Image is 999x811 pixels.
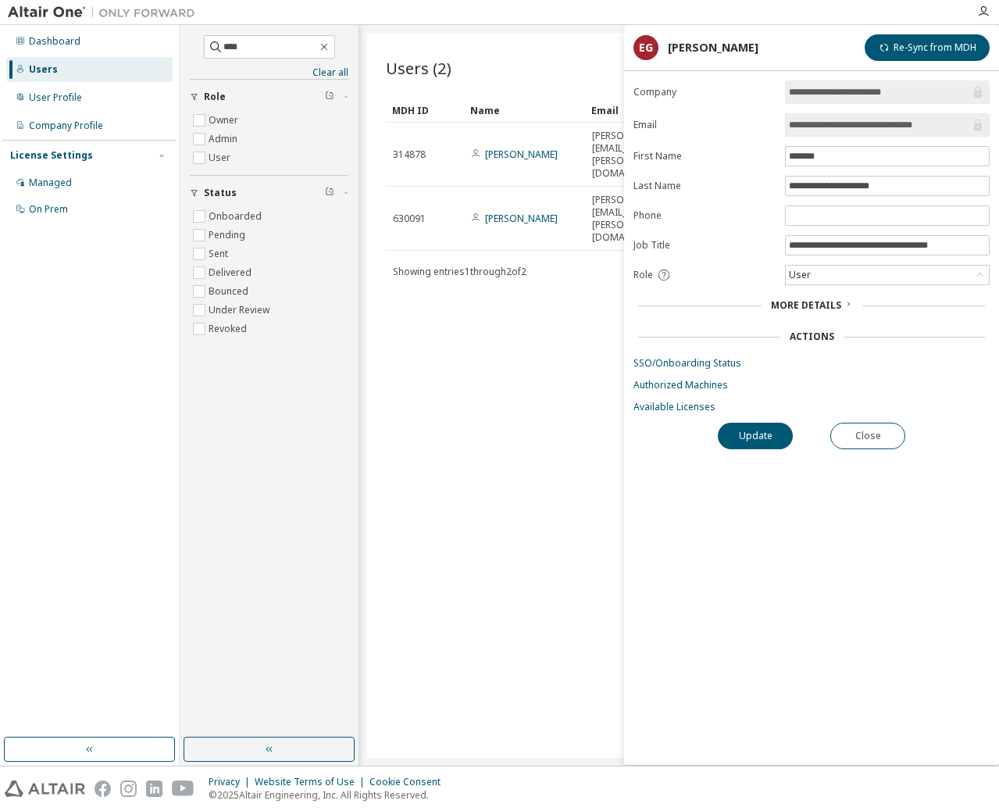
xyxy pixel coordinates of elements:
div: License Settings [10,149,93,162]
label: Admin [209,130,241,148]
div: Company Profile [29,120,103,132]
img: youtube.svg [172,781,194,797]
span: Role [633,269,653,281]
img: facebook.svg [95,781,111,797]
label: Owner [209,111,241,130]
label: Pending [209,226,248,245]
label: Sent [209,245,231,263]
div: Website Terms of Use [255,776,369,788]
label: Phone [633,209,776,222]
div: MDH ID [392,98,458,123]
img: instagram.svg [120,781,137,797]
label: Bounced [209,282,252,301]
span: Status [204,187,237,199]
span: 314878 [393,148,426,161]
div: Actions [790,330,834,343]
a: SSO/Onboarding Status [633,357,990,370]
div: Email [591,98,657,123]
a: Available Licenses [633,401,990,413]
a: Authorized Machines [633,379,990,391]
div: Privacy [209,776,255,788]
div: On Prem [29,203,68,216]
button: Close [830,423,905,449]
span: [PERSON_NAME][EMAIL_ADDRESS][PERSON_NAME][DOMAIN_NAME] [592,194,671,244]
a: [PERSON_NAME] [485,148,558,161]
div: Dashboard [29,35,80,48]
div: EG [633,35,658,60]
a: Clear all [190,66,348,79]
span: Users (2) [386,57,451,79]
span: More Details [771,298,841,312]
div: [PERSON_NAME] [668,41,758,54]
img: linkedin.svg [146,781,162,797]
label: Job Title [633,239,776,252]
label: Under Review [209,301,273,320]
div: Users [29,63,58,76]
label: Delivered [209,263,255,282]
div: Managed [29,177,72,189]
button: Status [190,176,348,210]
label: Onboarded [209,207,265,226]
div: Cookie Consent [369,776,450,788]
label: Last Name [633,180,776,192]
div: Name [470,98,579,123]
p: © 2025 Altair Engineering, Inc. All Rights Reserved. [209,788,450,802]
div: User Profile [29,91,82,104]
span: Clear filter [325,91,334,103]
label: First Name [633,150,776,163]
span: Clear filter [325,187,334,199]
div: User [787,266,813,284]
label: Revoked [209,320,250,338]
div: User [786,266,989,284]
span: [PERSON_NAME][EMAIL_ADDRESS][PERSON_NAME][DOMAIN_NAME] [592,130,671,180]
a: [PERSON_NAME] [485,212,558,225]
span: Showing entries 1 through 2 of 2 [393,265,526,278]
img: Altair One [8,5,203,20]
img: altair_logo.svg [5,781,85,797]
label: User [209,148,234,167]
label: Company [633,86,776,98]
button: Role [190,80,348,114]
label: Email [633,119,776,131]
span: Role [204,91,226,103]
button: Update [718,423,793,449]
span: 630091 [393,213,426,225]
button: Re-Sync from MDH [865,34,990,61]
